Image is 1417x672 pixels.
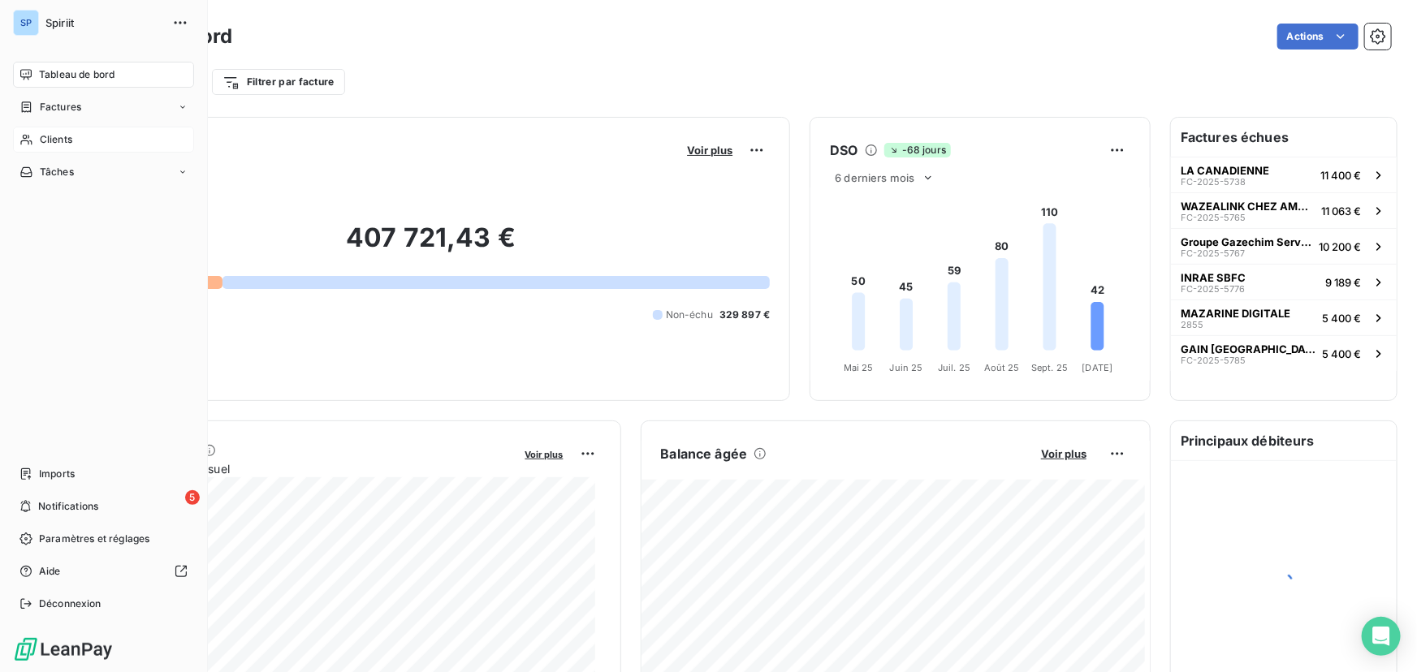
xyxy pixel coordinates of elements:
a: Aide [13,558,194,584]
button: MAZARINE DIGITALE28555 400 € [1171,299,1397,335]
span: Voir plus [1041,447,1087,460]
span: MAZARINE DIGITALE [1181,307,1290,320]
tspan: Août 25 [984,362,1020,373]
span: 5 400 € [1322,347,1361,360]
button: Voir plus [1036,446,1091,461]
span: Spiriit [45,16,162,29]
span: Groupe Gazechim Service [1181,235,1312,248]
span: Tâches [40,165,74,179]
span: FC-2025-5767 [1181,248,1245,258]
span: FC-2025-5785 [1181,355,1246,365]
button: INRAE SBFCFC-2025-57769 189 € [1171,264,1397,299]
button: Filtrer par facture [212,69,345,95]
span: 2855 [1181,320,1203,330]
button: Voir plus [521,446,568,461]
span: GAIN [GEOGRAPHIC_DATA] [1181,342,1315,355]
span: Clients [40,132,72,147]
span: Tableau de bord [39,67,114,82]
tspan: Juin 25 [890,362,923,373]
button: WAZEALINK CHEZ AMS GROUPEFC-2025-576511 063 € [1171,192,1397,228]
span: 11 400 € [1320,169,1361,182]
span: 11 063 € [1321,205,1361,218]
span: Notifications [38,499,98,514]
button: LA CANADIENNEFC-2025-573811 400 € [1171,157,1397,192]
span: 9 189 € [1325,276,1361,289]
h6: Factures échues [1171,118,1397,157]
span: WAZEALINK CHEZ AMS GROUPE [1181,200,1315,213]
tspan: Sept. 25 [1031,362,1068,373]
span: Chiffre d'affaires mensuel [92,460,514,477]
tspan: Juil. 25 [938,362,970,373]
span: INRAE SBFC [1181,271,1246,284]
tspan: [DATE] [1082,362,1113,373]
span: FC-2025-5738 [1181,177,1246,187]
span: Voir plus [687,144,732,157]
span: Non-échu [666,308,713,322]
div: Open Intercom Messenger [1362,617,1401,656]
h6: Principaux débiteurs [1171,421,1397,460]
span: 10 200 € [1319,240,1361,253]
button: Actions [1277,24,1359,50]
span: Aide [39,564,61,579]
span: 329 897 € [719,308,770,322]
h6: Balance âgée [661,444,748,463]
span: Voir plus [525,449,564,460]
span: -68 jours [884,143,951,157]
div: SP [13,10,39,36]
span: Déconnexion [39,597,102,611]
span: 5 [185,490,200,505]
h6: DSO [830,140,858,160]
h2: 407 721,43 € [92,222,770,270]
span: Imports [39,467,75,481]
button: GAIN [GEOGRAPHIC_DATA]FC-2025-57855 400 € [1171,335,1397,371]
span: 6 derniers mois [835,171,914,184]
span: 5 400 € [1322,312,1361,325]
button: Groupe Gazechim ServiceFC-2025-576710 200 € [1171,228,1397,264]
span: Paramètres et réglages [39,532,149,546]
tspan: Mai 25 [844,362,874,373]
span: Factures [40,100,81,114]
img: Logo LeanPay [13,636,114,662]
button: Voir plus [682,143,737,157]
span: LA CANADIENNE [1181,164,1269,177]
span: FC-2025-5776 [1181,284,1245,294]
span: FC-2025-5765 [1181,213,1246,222]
